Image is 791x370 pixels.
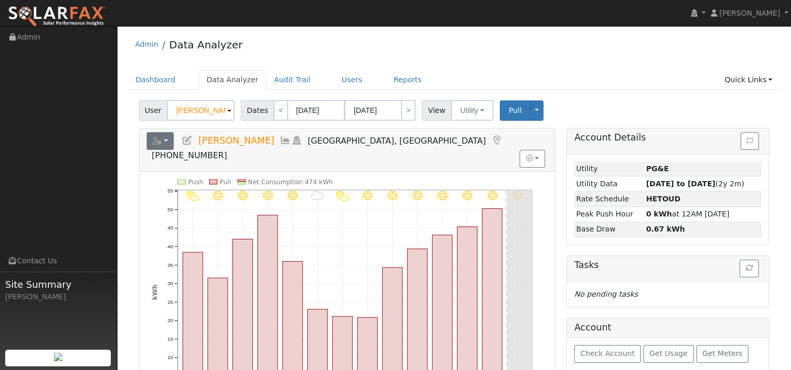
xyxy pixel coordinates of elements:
[167,244,174,249] text: 40
[274,100,288,121] a: <
[219,178,231,186] text: Pull
[167,280,174,286] text: 30
[169,39,242,51] a: Data Analyzer
[167,100,235,121] input: Select a User
[139,100,167,121] span: User
[574,260,761,271] h5: Tasks
[167,317,174,323] text: 20
[334,70,370,90] a: Users
[280,135,291,146] a: Multi-Series Graph
[198,135,274,146] span: [PERSON_NAME]
[574,290,638,298] i: No pending tasks
[643,345,694,363] button: Get Usage
[741,132,759,150] button: Issue History
[717,70,780,90] a: Quick Links
[241,100,274,121] span: Dates
[213,190,223,201] i: 9/05 - Clear
[646,164,669,173] strong: ID: 17144201, authorized: 08/06/25
[509,106,522,114] span: Pull
[186,190,199,201] i: 9/04 - PartlyCloudy
[291,135,303,146] a: Login As (last Never)
[650,349,688,358] span: Get Usage
[54,353,62,361] img: retrieve
[238,190,248,201] i: 9/06 - Clear
[437,190,447,201] i: 9/14 - Clear
[574,176,644,192] td: Utility Data
[5,277,111,291] span: Site Summary
[263,190,273,201] i: 9/07 - Clear
[574,222,644,237] td: Base Draw
[362,190,373,201] i: 9/11 - MostlyClear
[167,299,174,304] text: 25
[644,207,762,222] td: at 12AM [DATE]
[646,210,672,218] strong: 0 kWh
[574,322,611,333] h5: Account
[696,345,749,363] button: Get Meters
[646,225,685,233] strong: 0.67 kWh
[151,285,159,300] text: kWh
[451,100,494,121] button: Utility
[646,195,680,203] strong: K
[8,6,106,28] img: SolarFax
[574,132,761,143] h5: Account Details
[574,345,641,363] button: Check Account
[181,135,193,146] a: Edit User (34954)
[580,349,635,358] span: Check Account
[702,349,743,358] span: Get Meters
[491,135,502,146] a: Map
[412,190,423,201] i: 9/13 - Clear
[248,178,333,186] text: Net Consumption 474 kWh
[387,190,398,201] i: 9/12 - Clear
[311,190,324,201] i: 9/09 - Cloudy
[167,262,174,267] text: 35
[308,136,486,146] span: [GEOGRAPHIC_DATA], [GEOGRAPHIC_DATA]
[462,190,472,201] i: 9/15 - Clear
[646,180,744,188] span: (2y 2m)
[740,260,759,277] button: Refresh
[266,70,318,90] a: Audit Trail
[199,70,266,90] a: Data Analyzer
[401,100,416,121] a: >
[128,70,184,90] a: Dashboard
[422,100,451,121] span: View
[167,225,174,231] text: 45
[167,188,174,194] text: 55
[5,291,111,302] div: [PERSON_NAME]
[386,70,430,90] a: Reports
[188,178,203,186] text: Push
[719,9,780,17] span: [PERSON_NAME]
[336,190,349,201] i: 9/10 - PartlyCloudy
[167,336,174,342] text: 15
[167,354,174,360] text: 10
[152,150,227,160] span: [PHONE_NUMBER]
[167,207,174,212] text: 50
[646,180,715,188] strong: [DATE] to [DATE]
[574,207,644,222] td: Peak Push Hour
[574,192,644,207] td: Rate Schedule
[135,40,159,48] a: Admin
[288,190,298,201] i: 9/08 - Clear
[574,161,644,176] td: Utility
[500,100,530,121] button: Pull
[487,190,497,201] i: 9/16 - Clear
